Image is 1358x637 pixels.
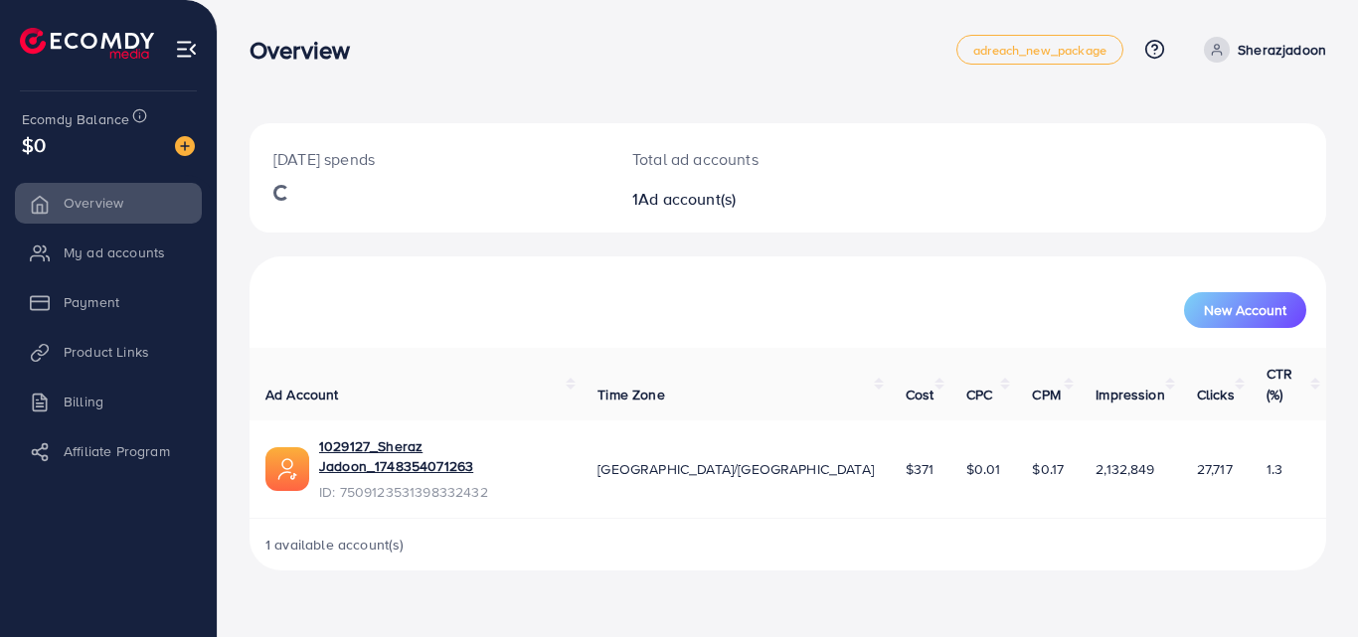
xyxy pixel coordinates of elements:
h3: Overview [250,36,366,65]
a: Sherazjadoon [1196,37,1326,63]
span: ID: 7509123531398332432 [319,482,566,502]
span: Ad Account [265,385,339,404]
span: CTR (%) [1267,364,1292,403]
span: $0 [22,130,46,159]
span: 2,132,849 [1096,459,1154,479]
span: 1.3 [1267,459,1282,479]
img: menu [175,38,198,61]
span: adreach_new_package [973,44,1106,57]
span: 1 available account(s) [265,535,405,555]
a: 1029127_Sheraz Jadoon_1748354071263 [319,436,566,477]
span: Ad account(s) [638,188,736,210]
span: CPM [1032,385,1060,404]
span: Time Zone [597,385,664,404]
span: Impression [1096,385,1165,404]
img: ic-ads-acc.e4c84228.svg [265,447,309,491]
span: $371 [906,459,934,479]
img: logo [20,28,154,59]
span: New Account [1204,303,1286,317]
span: Clicks [1197,385,1235,404]
p: [DATE] spends [273,147,585,171]
span: 27,717 [1197,459,1233,479]
img: image [175,136,195,156]
span: $0.17 [1032,459,1064,479]
h2: 1 [632,190,854,209]
span: Cost [906,385,934,404]
span: $0.01 [966,459,1001,479]
button: New Account [1184,292,1306,328]
p: Total ad accounts [632,147,854,171]
span: [GEOGRAPHIC_DATA]/[GEOGRAPHIC_DATA] [597,459,874,479]
a: adreach_new_package [956,35,1123,65]
span: Ecomdy Balance [22,109,129,129]
p: Sherazjadoon [1238,38,1326,62]
span: CPC [966,385,992,404]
